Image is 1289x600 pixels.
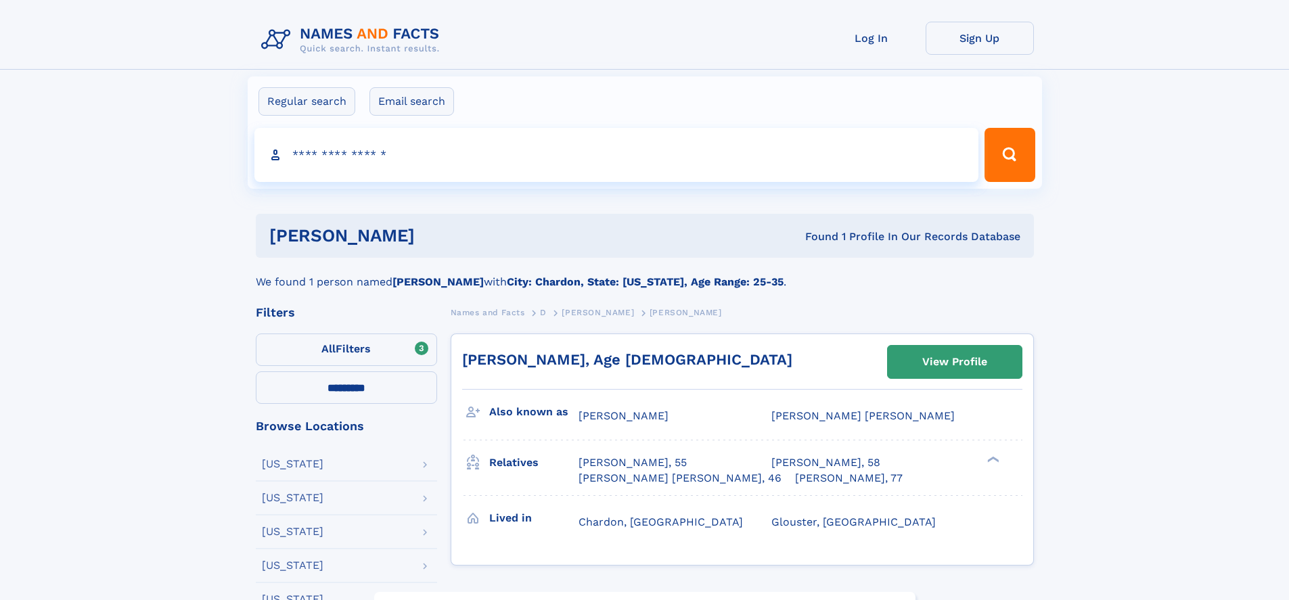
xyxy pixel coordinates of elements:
[540,308,547,317] span: D
[258,87,355,116] label: Regular search
[579,515,743,528] span: Chardon, [GEOGRAPHIC_DATA]
[256,333,437,366] label: Filters
[262,560,323,571] div: [US_STATE]
[256,420,437,432] div: Browse Locations
[321,342,336,355] span: All
[562,304,634,321] a: [PERSON_NAME]
[262,459,323,469] div: [US_STATE]
[507,275,784,288] b: City: Chardon, State: [US_STATE], Age Range: 25-35
[771,515,936,528] span: Glouster, [GEOGRAPHIC_DATA]
[888,346,1022,378] a: View Profile
[817,22,926,55] a: Log In
[771,455,880,470] a: [PERSON_NAME], 58
[562,308,634,317] span: [PERSON_NAME]
[610,229,1020,244] div: Found 1 Profile In Our Records Database
[650,308,722,317] span: [PERSON_NAME]
[262,526,323,537] div: [US_STATE]
[262,492,323,503] div: [US_STATE]
[451,304,525,321] a: Names and Facts
[985,128,1035,182] button: Search Button
[984,455,1000,464] div: ❯
[579,455,687,470] a: [PERSON_NAME], 55
[256,306,437,319] div: Filters
[922,346,987,377] div: View Profile
[256,22,451,58] img: Logo Names and Facts
[489,507,579,530] h3: Lived in
[254,128,979,182] input: search input
[926,22,1034,55] a: Sign Up
[489,451,579,474] h3: Relatives
[256,258,1034,290] div: We found 1 person named with .
[795,471,903,486] a: [PERSON_NAME], 77
[579,409,669,422] span: [PERSON_NAME]
[269,227,610,244] h1: [PERSON_NAME]
[579,471,782,486] a: [PERSON_NAME] [PERSON_NAME], 46
[462,351,792,368] a: [PERSON_NAME], Age [DEMOGRAPHIC_DATA]
[489,400,579,423] h3: Also known as
[540,304,547,321] a: D
[771,409,955,422] span: [PERSON_NAME] [PERSON_NAME]
[392,275,484,288] b: [PERSON_NAME]
[369,87,454,116] label: Email search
